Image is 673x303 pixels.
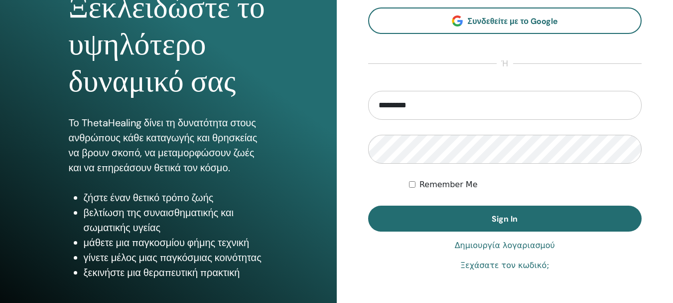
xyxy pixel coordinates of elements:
span: ή [497,58,513,70]
li: ξεκινήστε μια θεραπευτική πρακτική [84,265,268,280]
span: Sign In [492,214,518,224]
button: Sign In [368,206,642,232]
span: Συνδεθείτε με το Google [468,16,558,26]
li: βελτίωση της συναισθηματικής και σωματικής υγείας [84,205,268,235]
a: Ξεχάσατε τον κωδικό; [460,260,549,272]
li: γίνετε μέλος μιας παγκόσμιας κοινότητας [84,250,268,265]
label: Remember Me [419,179,478,191]
a: Συνδεθείτε με το Google [368,7,642,34]
div: Keep me authenticated indefinitely or until I manually logout [409,179,642,191]
li: μάθετε μια παγκοσμίου φήμης τεχνική [84,235,268,250]
a: Δημιουργία λογαριασμού [455,240,555,252]
li: ζήστε έναν θετικό τρόπο ζωής [84,190,268,205]
p: Το ThetaHealing δίνει τη δυνατότητα στους ανθρώπους κάθε καταγωγής και θρησκείας να βρουν σκοπό, ... [69,115,268,175]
